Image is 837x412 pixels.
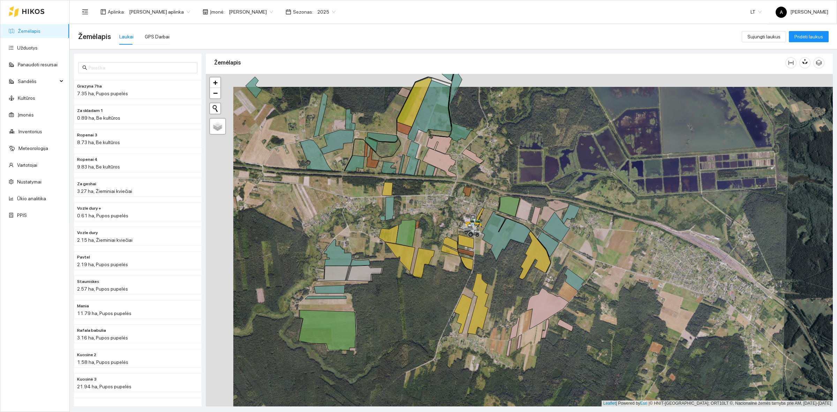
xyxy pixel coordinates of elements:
[17,196,46,201] a: Ūkio analitika
[213,89,218,97] span: −
[780,7,783,18] span: A
[77,205,101,212] span: Vozle dury +
[17,212,27,218] a: PPIS
[203,9,208,15] span: shop
[18,74,58,88] span: Sandėlis
[77,181,96,187] span: Za geshai
[77,335,128,340] span: 3.16 ha, Pupos pupelės
[18,95,35,101] a: Kultūros
[213,78,218,87] span: +
[210,103,220,114] button: Initiate a new search
[785,57,797,68] button: column-width
[751,7,762,17] span: LT
[602,400,833,406] div: | Powered by © HNIT-[GEOGRAPHIC_DATA]; ORT10LT ©, Nacionalinė žemės tarnyba prie AM, [DATE]-[DATE]
[77,286,128,292] span: 2.57 ha, Pupos pupelės
[77,384,131,389] span: 21.94 ha, Pupos pupelės
[789,31,829,42] button: Pridėti laukus
[776,9,828,15] span: [PERSON_NAME]
[77,156,97,163] span: Ropenai 4
[77,310,131,316] span: 11.79 ha, Pupos pupelės
[742,34,786,39] a: Sujungti laukus
[77,132,97,138] span: Ropenai 3
[77,213,128,218] span: 0.61 ha, Pupos pupelės
[77,107,103,114] span: Za skladam 1
[77,230,98,236] span: Vozle dury
[78,31,111,42] span: Žemėlapis
[229,7,273,17] span: Jerzy Gvozdovič
[77,359,128,365] span: 1.58 ha, Pupos pupelės
[108,8,125,16] span: Aplinka :
[119,33,134,40] div: Laukai
[77,352,96,358] span: Kuosine 2
[77,278,99,285] span: Stauniskes
[17,179,42,185] a: Nustatymai
[214,53,785,73] div: Žemėlapis
[100,9,106,15] span: layout
[317,7,335,17] span: 2025
[82,9,88,15] span: menu-fold
[18,145,48,151] a: Meteorologija
[742,31,786,42] button: Sujungti laukus
[286,9,291,15] span: calendar
[17,45,38,51] a: Užduotys
[210,77,220,88] a: Zoom in
[145,33,169,40] div: GPS Darbai
[77,164,120,170] span: 9.83 ha, Be kultūros
[77,254,90,261] span: Pavtel
[640,401,648,406] a: Esri
[210,119,225,134] a: Layers
[18,28,40,34] a: Žemėlapis
[129,7,190,17] span: Jerzy Gvozdovicz aplinka
[210,8,225,16] span: Įmonė :
[789,34,829,39] a: Pridėti laukus
[794,33,823,40] span: Pridėti laukus
[18,112,34,118] a: Įmonės
[293,8,313,16] span: Sezonas :
[77,376,97,383] span: Kuosinė 3
[77,327,106,334] span: Rafala babulia
[747,33,781,40] span: Sujungti laukus
[77,115,120,121] span: 0.89 ha, Be kultūros
[603,401,616,406] a: Leaflet
[77,83,102,90] span: Grazyna 7ha
[17,162,37,168] a: Vartotojai
[649,401,650,406] span: |
[89,64,193,72] input: Paieška
[786,60,796,66] span: column-width
[77,303,89,309] span: Mania
[77,140,120,145] span: 8.73 ha, Be kultūros
[77,262,128,267] span: 2.19 ha, Pupos pupelės
[77,91,128,96] span: 7.35 ha, Pupos pupelės
[77,188,132,194] span: 3.27 ha, Žieminiai kviečiai
[18,62,58,67] a: Panaudoti resursai
[77,237,133,243] span: 2.15 ha, Žieminiai kviečiai
[18,129,42,134] a: Inventorius
[82,65,87,70] span: search
[78,5,92,19] button: menu-fold
[210,88,220,98] a: Zoom out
